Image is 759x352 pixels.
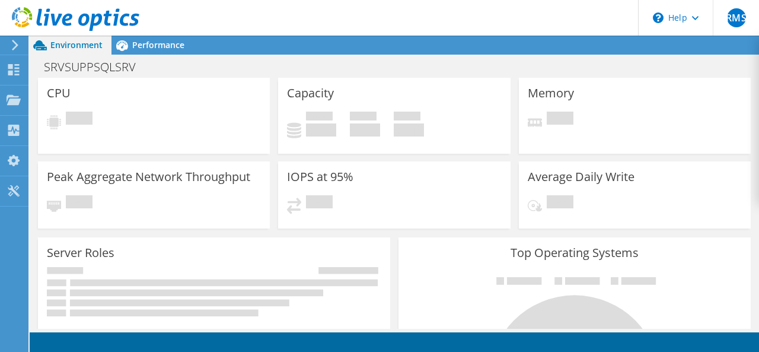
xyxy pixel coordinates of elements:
span: RMS [727,8,746,27]
span: Free [350,112,377,123]
span: Pending [547,112,573,128]
h3: CPU [47,87,71,100]
h3: Memory [528,87,574,100]
h3: Top Operating Systems [407,246,742,259]
span: Used [306,112,333,123]
h3: Peak Aggregate Network Throughput [47,170,250,183]
h3: Average Daily Write [528,170,634,183]
h4: 0 GiB [394,123,424,137]
h4: 0 GiB [306,123,336,137]
h4: 0 GiB [350,123,380,137]
span: Environment [50,39,103,50]
span: Pending [66,112,93,128]
span: Pending [66,195,93,211]
h3: Capacity [287,87,334,100]
span: Total [394,112,420,123]
svg: \n [653,12,664,23]
span: Pending [306,195,333,211]
span: Pending [547,195,573,211]
span: Performance [132,39,184,50]
h3: IOPS at 95% [287,170,353,183]
h3: Server Roles [47,246,114,259]
h1: SRVSUPPSQLSRV [39,61,154,74]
